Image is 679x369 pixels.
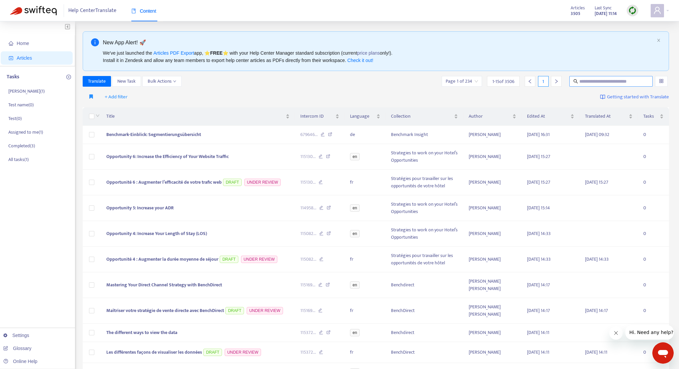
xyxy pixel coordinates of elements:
[106,230,207,237] span: Opportunity 4: Increase Your Length of Stay (LOS)
[585,131,609,138] span: [DATE] 09:32
[625,325,674,340] iframe: Message from company
[585,178,608,186] span: [DATE] 15:27
[300,281,315,289] span: 115169 ...
[522,107,580,126] th: Edited At
[300,307,315,314] span: 115169 ...
[300,131,318,138] span: 679646 ...
[300,179,316,186] span: 115130 ...
[8,156,29,163] p: All tasks ( 1 )
[131,8,156,14] span: Content
[638,342,669,363] td: 0
[469,113,511,120] span: Author
[609,326,623,340] iframe: Close message
[8,129,43,136] p: Assigned to me ( 1 )
[103,49,654,64] div: We've just launched the app, ⭐ ⭐️ with your Help Center Manager standard subscription (current on...
[350,113,375,120] span: Language
[386,342,463,363] td: BenchDirect
[554,79,559,84] span: right
[117,78,136,85] span: New Task
[106,329,177,336] span: The different ways to view the data
[8,88,45,95] p: [PERSON_NAME] ( 1 )
[347,58,373,63] a: Check it out!
[463,342,522,363] td: [PERSON_NAME]
[638,195,669,221] td: 0
[386,221,463,247] td: Strategies to work on your Hotel’s Opportunities
[357,50,380,56] a: price plans
[244,179,281,186] span: UNDER REVIEW
[527,131,550,138] span: [DATE] 16:31
[345,298,386,324] td: fr
[106,307,224,314] span: Maîtriser votre stratégie de vente directe avec BenchDirect
[100,92,133,102] button: + Add filter
[585,255,609,263] span: [DATE] 14:33
[300,204,316,212] span: 114958 ...
[527,329,549,336] span: [DATE] 14:11
[386,195,463,221] td: Strategies to work on your Hotel’s Opportunities
[9,41,13,46] span: home
[225,349,261,356] span: UNDER REVIEW
[17,55,32,61] span: Articles
[607,93,669,101] span: Getting started with Translate
[106,113,284,120] span: Title
[300,113,334,120] span: Intercom ID
[300,329,316,336] span: 115372 ...
[657,38,661,43] button: close
[3,346,31,351] a: Glossary
[17,41,29,46] span: Home
[345,126,386,144] td: de
[105,93,128,101] span: + Add filter
[350,281,360,289] span: en
[527,204,550,212] span: [DATE] 15:14
[527,307,550,314] span: [DATE] 14:17
[106,153,229,160] span: Opportunity 6: Increase the Efficiency of Your Website Traffic
[643,113,658,120] span: Tasks
[8,142,35,149] p: Completed ( 3 )
[527,281,550,289] span: [DATE] 14:17
[300,230,316,237] span: 115082 ...
[386,247,463,272] td: Stratégies pour travailler sur les opportunités de votre hôtel
[300,256,316,263] span: 115082 ...
[223,179,242,186] span: DRAFT
[638,324,669,342] td: 0
[300,153,316,160] span: 115130 ...
[527,255,551,263] span: [DATE] 14:33
[585,307,608,314] span: [DATE] 14:17
[66,75,71,79] span: plus-circle
[8,101,34,108] p: Test name ( 0 )
[106,255,218,263] span: Opportunité 4 : Augmenter la durée moyenne de séjour
[638,107,669,126] th: Tasks
[68,4,116,17] span: Help Center Translate
[106,281,222,289] span: Mastering Your Direct Channel Strategy with BenchDirect
[241,256,277,263] span: UNDER REVIEW
[571,10,580,17] strong: 3505
[345,107,386,126] th: Language
[106,131,201,138] span: Benchmark-Einblick: Segmentierungsübersicht
[527,230,551,237] span: [DATE] 14:33
[595,4,612,12] span: Last Sync
[247,307,283,314] span: UNDER REVIEW
[463,247,522,272] td: [PERSON_NAME]
[103,38,654,47] div: New App Alert! 🚀
[463,272,522,298] td: [PERSON_NAME] [PERSON_NAME]
[350,230,360,237] span: en
[463,107,522,126] th: Author
[386,272,463,298] td: Benchdirect
[638,144,669,170] td: 0
[580,107,638,126] th: Translated At
[638,221,669,247] td: 0
[8,115,22,122] p: Test ( 0 )
[3,359,37,364] a: Online Help
[210,50,222,56] b: FREE
[203,349,222,356] span: DRAFT
[527,113,569,120] span: Edited At
[350,204,360,212] span: en
[386,126,463,144] td: Benchmark Insight
[295,107,344,126] th: Intercom ID
[652,342,674,364] iframe: Button to launch messaging window
[9,56,13,60] span: account-book
[527,178,550,186] span: [DATE] 15:27
[600,92,669,102] a: Getting started with Translate
[225,307,244,314] span: DRAFT
[463,126,522,144] td: [PERSON_NAME]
